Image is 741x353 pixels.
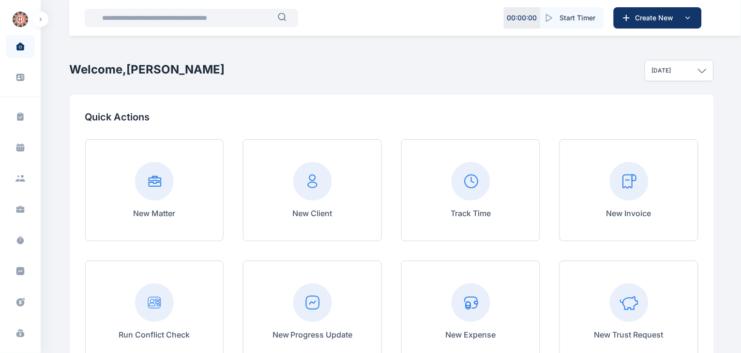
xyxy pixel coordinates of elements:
[507,13,537,23] p: 00 : 00 : 00
[632,13,682,23] span: Create New
[652,67,671,74] p: [DATE]
[594,329,664,340] p: New Trust Request
[541,7,604,29] button: Start Timer
[560,13,596,23] span: Start Timer
[451,207,491,219] p: Track Time
[133,207,175,219] p: New Matter
[614,7,702,29] button: Create New
[293,207,333,219] p: New Client
[85,110,698,124] p: Quick Actions
[70,62,225,77] h2: Welcome, [PERSON_NAME]
[272,329,353,340] p: New Progress Update
[606,207,651,219] p: New Invoice
[446,329,496,340] p: New Expense
[119,329,190,340] p: Run Conflict Check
